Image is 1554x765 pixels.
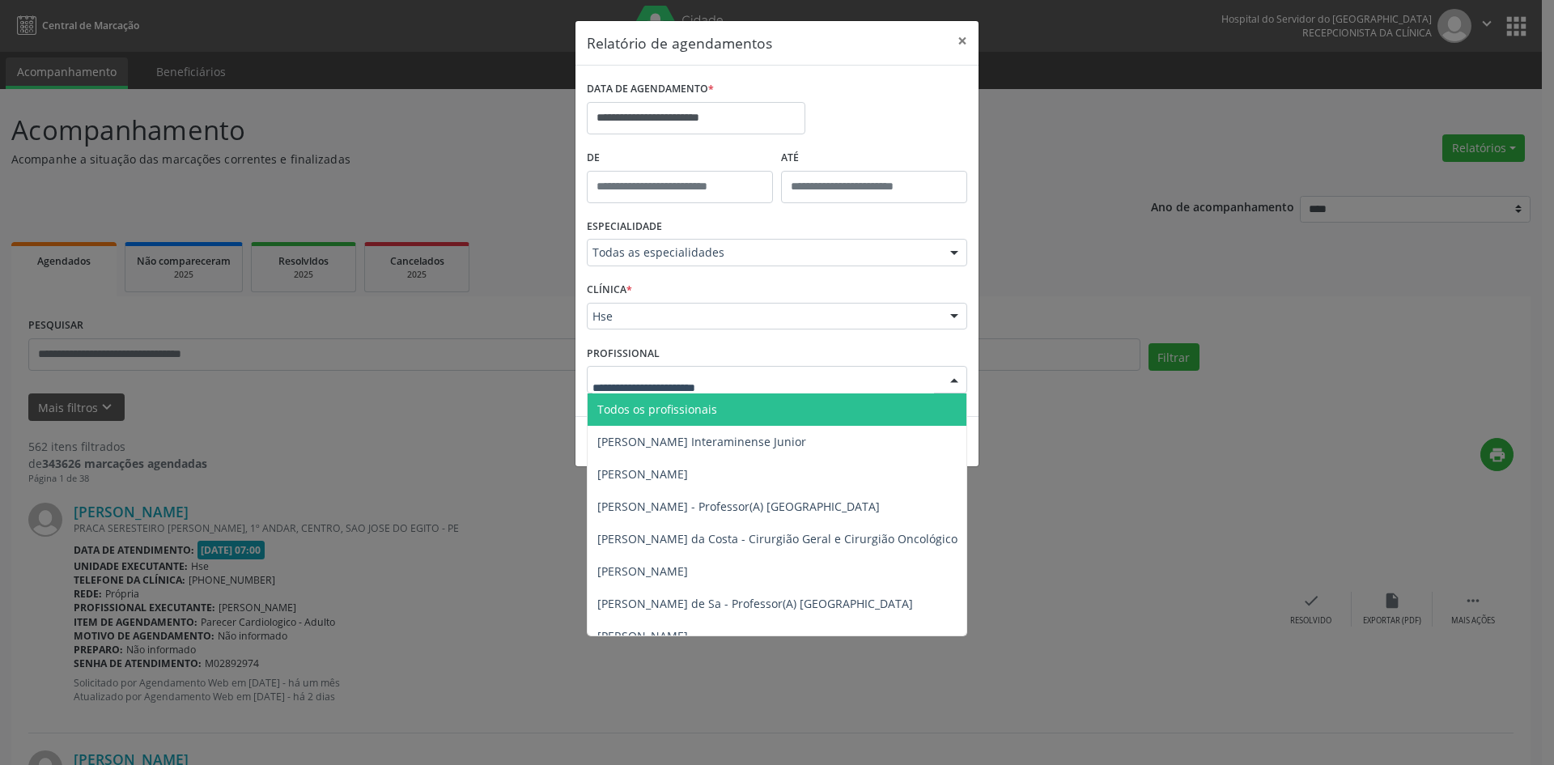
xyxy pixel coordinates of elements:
span: Hse [592,308,934,325]
label: CLÍNICA [587,278,632,303]
button: Close [946,21,979,61]
span: Todos os profissionais [597,402,717,417]
label: ESPECIALIDADE [587,215,662,240]
span: [PERSON_NAME] [597,563,688,579]
label: ATÉ [781,146,967,171]
span: [PERSON_NAME] da Costa - Cirurgião Geral e Cirurgião Oncológico [597,531,957,546]
span: [PERSON_NAME] de Sa - Professor(A) [GEOGRAPHIC_DATA] [597,596,913,611]
label: DATA DE AGENDAMENTO [587,77,714,102]
span: [PERSON_NAME] [597,628,688,644]
span: [PERSON_NAME] Interaminense Junior [597,434,806,449]
span: [PERSON_NAME] - Professor(A) [GEOGRAPHIC_DATA] [597,499,880,514]
label: De [587,146,773,171]
h5: Relatório de agendamentos [587,32,772,53]
label: PROFISSIONAL [587,341,660,366]
span: Todas as especialidades [592,244,934,261]
span: [PERSON_NAME] [597,466,688,482]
